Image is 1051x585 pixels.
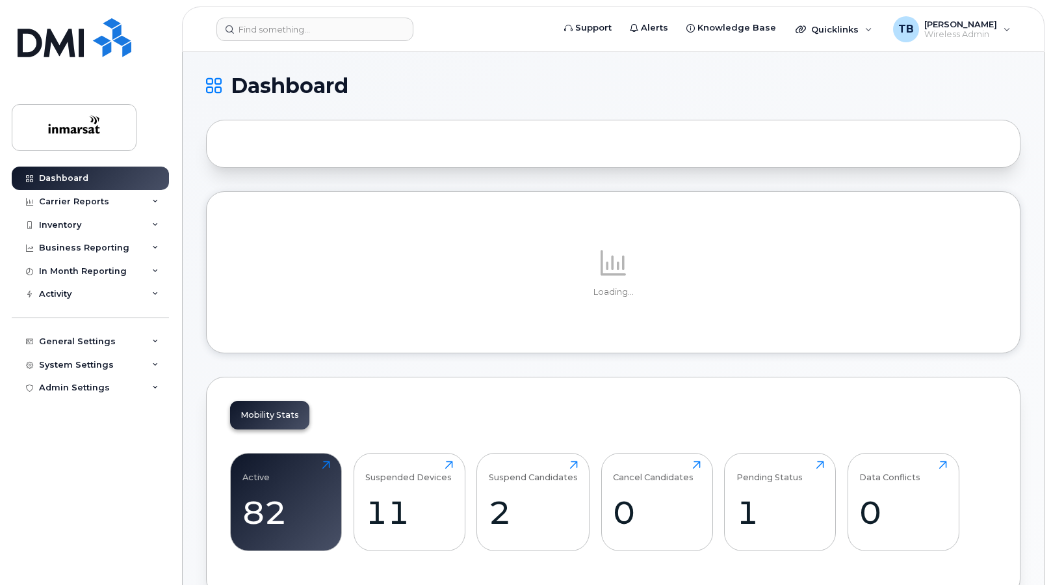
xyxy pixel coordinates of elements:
[365,461,453,544] a: Suspended Devices11
[242,461,270,482] div: Active
[859,461,947,544] a: Data Conflicts0
[489,493,578,532] div: 2
[231,76,348,96] span: Dashboard
[242,493,330,532] div: 82
[230,286,996,298] p: Loading...
[859,461,920,482] div: Data Conflicts
[613,461,694,482] div: Cancel Candidates
[489,461,578,482] div: Suspend Candidates
[613,461,701,544] a: Cancel Candidates0
[613,493,701,532] div: 0
[242,461,330,544] a: Active82
[365,461,452,482] div: Suspended Devices
[736,493,824,532] div: 1
[365,493,453,532] div: 11
[736,461,803,482] div: Pending Status
[859,493,947,532] div: 0
[736,461,824,544] a: Pending Status1
[489,461,578,544] a: Suspend Candidates2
